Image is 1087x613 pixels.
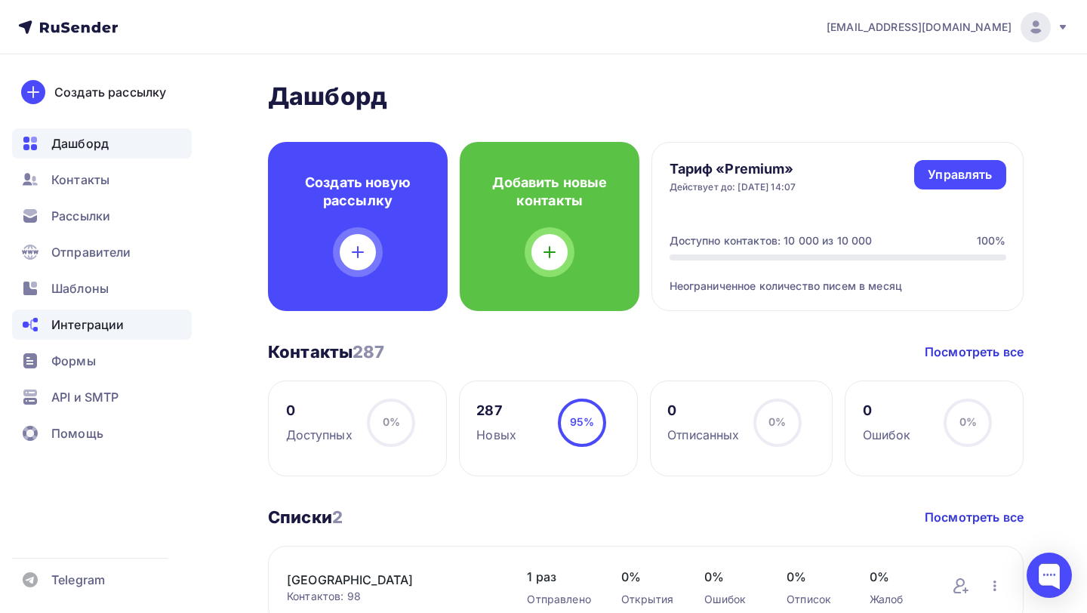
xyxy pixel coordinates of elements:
div: 0 [863,402,911,420]
a: [GEOGRAPHIC_DATA] [287,571,497,589]
span: 0% [787,568,839,586]
div: Отписок [787,592,839,607]
a: Отправители [12,237,192,267]
h4: Создать новую рассылку [292,174,423,210]
a: Посмотреть все [925,508,1024,526]
a: Дашборд [12,128,192,159]
span: Формы [51,352,96,370]
div: 0 [286,402,353,420]
div: Ошибок [704,592,757,607]
span: Помощь [51,424,103,442]
span: 0% [870,568,922,586]
span: Рассылки [51,207,110,225]
a: Посмотреть все [925,343,1024,361]
div: Новых [476,426,516,444]
div: Доступно контактов: 10 000 из 10 000 [670,233,873,248]
span: 2 [332,507,343,527]
a: Контакты [12,165,192,195]
div: Создать рассылку [54,83,166,101]
span: 0% [704,568,757,586]
span: 95% [570,415,594,428]
div: 100% [977,233,1006,248]
h2: Дашборд [268,82,1024,112]
a: Формы [12,346,192,376]
div: Управлять [928,166,992,183]
span: 0% [383,415,400,428]
div: 0 [667,402,739,420]
span: API и SMTP [51,388,119,406]
div: Открытия [621,592,674,607]
span: Дашборд [51,134,109,152]
span: Telegram [51,571,105,589]
span: Шаблоны [51,279,109,297]
div: Действует до: [DATE] 14:07 [670,181,796,193]
div: Жалоб [870,592,922,607]
h4: Добавить новые контакты [484,174,615,210]
span: Отправители [51,243,131,261]
span: Интеграции [51,316,124,334]
span: 287 [353,342,384,362]
h4: Тариф «Premium» [670,160,796,178]
div: Доступных [286,426,353,444]
div: Контактов: 98 [287,589,497,604]
div: Отписанных [667,426,739,444]
h3: Списки [268,507,343,528]
span: [EMAIL_ADDRESS][DOMAIN_NAME] [827,20,1012,35]
div: Ошибок [863,426,911,444]
span: Контакты [51,171,109,189]
a: Рассылки [12,201,192,231]
a: Шаблоны [12,273,192,303]
span: 0% [768,415,786,428]
span: 0% [959,415,977,428]
span: 1 раз [527,568,590,586]
div: 287 [476,402,516,420]
span: 0% [621,568,674,586]
a: [EMAIL_ADDRESS][DOMAIN_NAME] [827,12,1069,42]
div: Отправлено [527,592,590,607]
div: Неограниченное количество писем в месяц [670,260,1006,294]
h3: Контакты [268,341,385,362]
